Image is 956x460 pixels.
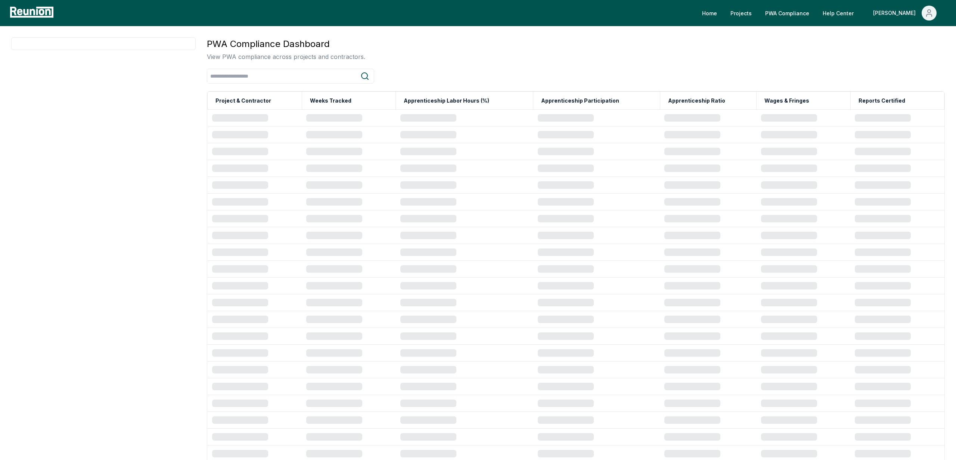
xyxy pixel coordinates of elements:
button: [PERSON_NAME] [867,6,943,21]
button: Wages & Fringes [763,93,811,108]
a: Help Center [817,6,860,21]
button: Reports Certified [857,93,907,108]
a: Home [696,6,723,21]
button: Apprenticeship Participation [540,93,621,108]
button: Project & Contractor [214,93,273,108]
h3: PWA Compliance Dashboard [207,37,365,51]
div: [PERSON_NAME] [873,6,919,21]
a: Projects [724,6,758,21]
button: Apprenticeship Labor Hours (%) [402,93,491,108]
button: Weeks Tracked [308,93,353,108]
button: Apprenticeship Ratio [667,93,727,108]
nav: Main [696,6,949,21]
p: View PWA compliance across projects and contractors. [207,52,365,61]
a: PWA Compliance [759,6,815,21]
